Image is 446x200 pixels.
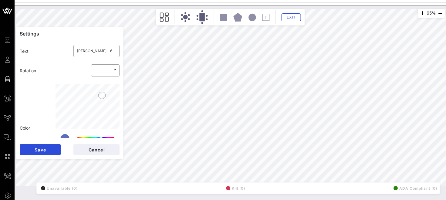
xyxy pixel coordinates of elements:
[16,44,70,58] div: Text
[418,9,445,18] div: 65%
[73,144,120,155] button: Cancel
[88,147,105,152] span: Cancel
[20,31,120,36] p: Settings
[16,121,52,135] div: Color
[16,64,70,77] div: Rotation
[113,67,116,73] div: °
[34,147,46,152] span: Save
[20,144,61,155] button: Save
[282,13,301,21] button: Exit
[286,15,297,19] span: Exit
